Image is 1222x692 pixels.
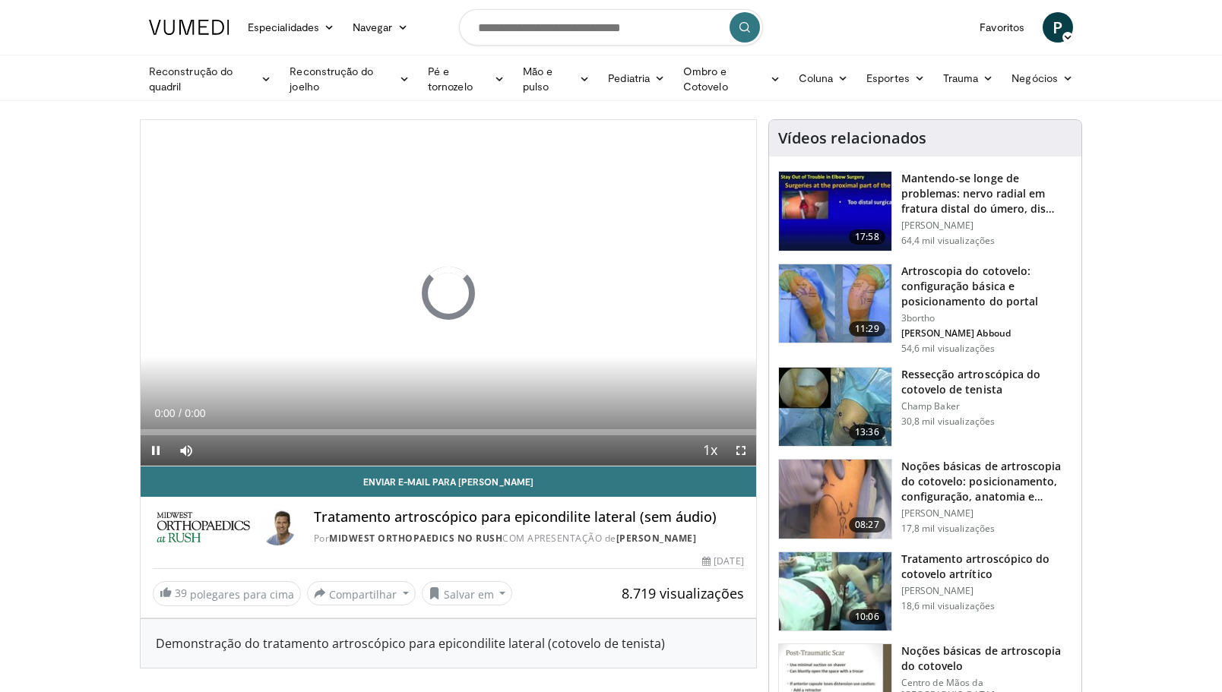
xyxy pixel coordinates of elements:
[901,522,996,535] font: 17,8 mil visualizações
[695,435,726,466] button: Playback Rate
[855,425,879,438] font: 13:36
[855,230,879,243] font: 17:58
[153,509,253,545] img: Ortopedia do Centro-Oeste em Rush
[779,552,891,631] img: 38495_0000_3.png.150x105_q85_crop-smart_upscale.jpg
[1053,16,1062,38] font: P
[901,367,1041,397] font: Ressecção artroscópica do cotovelo de tenista
[901,599,996,612] font: 18,6 mil visualizações
[901,327,1011,340] font: [PERSON_NAME] Abboud
[1011,71,1058,84] font: Negócios
[622,584,744,602] font: 8.719 visualizações
[855,322,879,335] font: 11:29
[778,128,926,148] font: Vídeos relacionados
[866,71,910,84] font: Esportes
[799,71,833,84] font: Coluna
[153,581,301,607] a: 39 polegares para cima
[778,459,1072,539] a: 08:27 Noções básicas de artroscopia do cotovelo: posicionamento, configuração, anatomia e portal…...
[980,21,1024,33] font: Favoritos
[314,507,717,526] font: Tratamento artroscópico para epicondilite lateral (sem áudio)
[683,65,728,93] font: Ombro e Cotovelo
[141,466,756,497] a: Enviar e-mail para [PERSON_NAME]
[674,64,790,94] a: Ombro e Cotovelo
[599,63,674,93] a: Pediatria
[714,555,743,567] font: [DATE]
[314,532,330,545] font: Por
[171,435,201,466] button: Mute
[422,581,513,605] button: Salvar em
[901,311,935,324] font: 3bortho
[778,264,1072,355] a: 11:29 Artroscopia do cotovelo: configuração básica e posicionamento do portal 3bortho [PERSON_NAM...
[901,643,1062,673] font: Noções básicas de artroscopia do cotovelo
[779,368,891,447] img: 1004753_3.png.150x105_q85_crop-smart_upscale.jpg
[248,21,319,33] font: Especialidades
[943,71,978,84] font: Trauma
[514,64,600,94] a: Mão e pulso
[523,65,552,93] font: Mão e pulso
[778,171,1072,251] a: 17:58 Mantendo-se longe de problemas: nervo radial em fratura distal do úmero, dis… [PERSON_NAME]...
[779,264,891,343] img: abboud_3.png.150x105_q85_crop-smart_upscale.jpg
[156,635,665,652] font: Demonstração do tratamento artroscópico para epicondilite lateral (cotovelo de tenista)
[175,586,187,600] font: 39
[363,476,533,487] font: Enviar e-mail para [PERSON_NAME]
[419,64,514,94] a: Pé e tornozelo
[790,63,858,93] a: Coluna
[726,435,756,466] button: Fullscreen
[901,459,1062,519] font: Noções básicas de artroscopia do cotovelo: posicionamento, configuração, anatomia e portal…
[141,120,756,466] video-js: Video Player
[502,532,616,545] font: COM APRESENTAÇÃO de
[353,21,393,33] font: Navegar
[857,63,934,93] a: Esportes
[901,584,974,597] font: [PERSON_NAME]
[1002,63,1082,93] a: Negócios
[901,415,996,428] font: 30,8 mil visualizações
[444,587,494,602] font: Salvar em
[141,435,171,466] button: Pause
[901,234,996,247] font: 64,4 mil visualizações
[239,12,343,43] a: Especialidades
[901,264,1038,308] font: Artroscopia do cotovelo: configuração básica e posicionamento do portal
[970,12,1034,43] a: Favoritos
[185,407,205,419] span: 0:00
[616,532,697,545] a: [PERSON_NAME]
[855,518,879,531] font: 08:27
[901,551,1050,581] font: Tratamento artroscópico do cotovelo artrítico
[190,587,294,602] font: polegares para cima
[901,171,1055,216] font: Mantendo-se longe de problemas: nervo radial em fratura distal do úmero, dis…
[608,71,650,84] font: Pediatria
[901,400,960,412] font: Champ Baker
[343,12,417,43] a: Navegar
[280,64,419,94] a: Reconstrução do joelho
[290,65,373,93] font: Reconstrução do joelho
[1043,12,1073,43] a: P
[149,65,233,93] font: Reconstrução do quadril
[855,610,879,623] font: 10:06
[329,587,397,602] font: Compartilhar
[140,64,280,94] a: Reconstrução do quadril
[141,429,756,435] div: Progress Bar
[901,342,996,355] font: 54,6 mil visualizações
[778,367,1072,447] a: 13:36 Ressecção artroscópica do cotovelo de tenista Champ Baker 30,8 mil visualizações
[779,460,891,539] img: b6cb6368-1f97-4822-9cbd-ab23a8265dd2.150x105_q85_crop-smart_upscale.jpg
[149,20,230,35] img: Logotipo da VuMedi
[901,507,974,520] font: [PERSON_NAME]
[934,63,1003,93] a: Trauma
[329,532,502,545] a: Midwest Orthopaedics no Rush
[179,407,182,419] span: /
[778,551,1072,632] a: 10:06 Tratamento artroscópico do cotovelo artrítico [PERSON_NAME] 18,6 mil visualizações
[154,407,175,419] span: 0:00
[901,219,974,232] font: [PERSON_NAME]
[459,9,763,46] input: Pesquisar tópicos, intervenções
[428,65,473,93] font: Pé e tornozelo
[307,581,416,605] button: Compartilhar
[259,509,296,545] img: Avatar
[779,172,891,251] img: Q2xRg7exoPLTwO8X4xMDoxOjB1O8AjAz_1.150x105_q85_crop-smart_upscale.jpg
